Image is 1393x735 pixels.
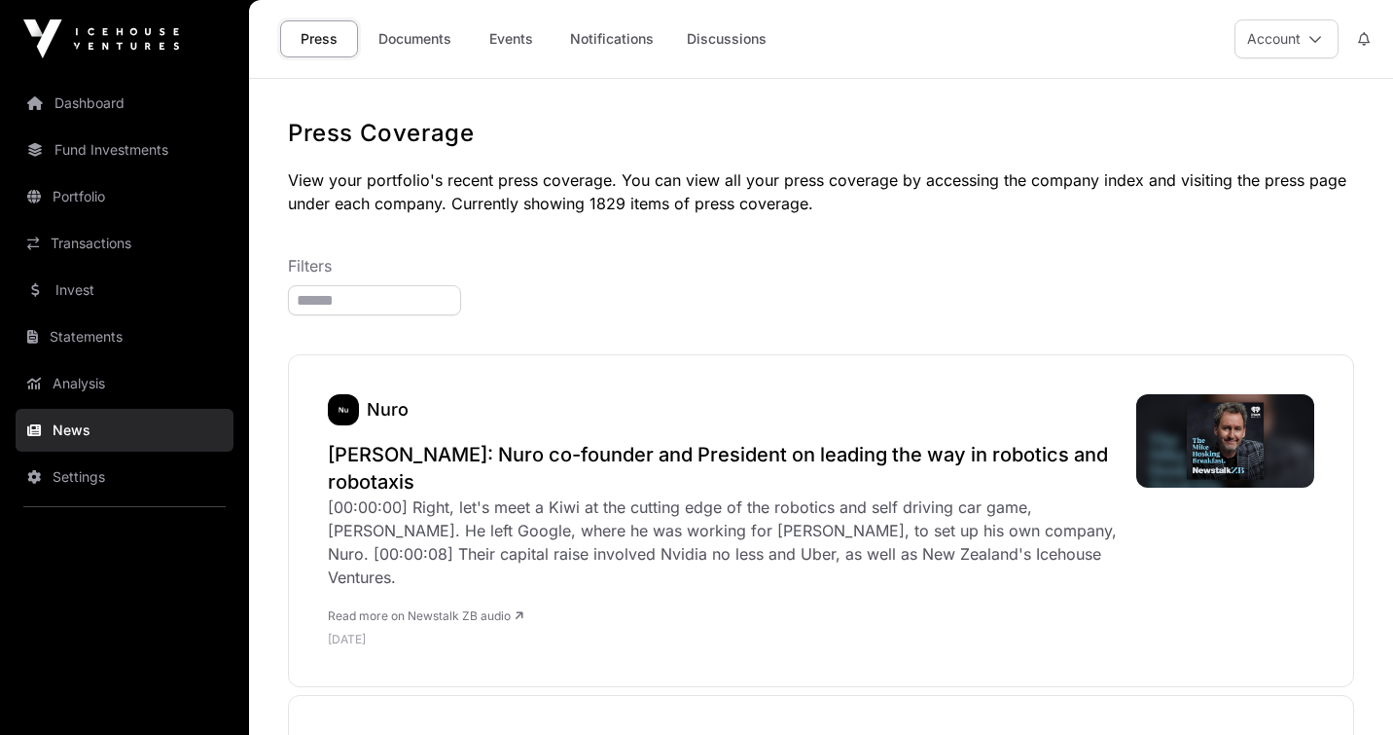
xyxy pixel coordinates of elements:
[328,632,1117,647] p: [DATE]
[1234,19,1339,58] button: Account
[557,20,666,57] a: Notifications
[674,20,779,57] a: Discussions
[472,20,550,57] a: Events
[1136,394,1314,488] img: image.jpg
[328,441,1117,496] a: [PERSON_NAME]: Nuro co-founder and President on leading the way in robotics and robotaxis
[16,362,233,405] a: Analysis
[1296,642,1393,735] iframe: Chat Widget
[328,394,359,425] a: Nuro
[288,168,1354,215] p: View your portfolio's recent press coverage. You can view all your press coverage by accessing th...
[16,456,233,498] a: Settings
[280,20,358,57] a: Press
[16,269,233,312] a: Invest
[367,399,409,420] a: Nuro
[288,118,1354,149] h1: Press Coverage
[328,496,1117,589] div: [00:00:00] Right, let's meet a Kiwi at the cutting edge of the robotics and self driving car game...
[16,315,233,358] a: Statements
[328,394,359,425] img: nuro436.png
[23,19,179,58] img: Icehouse Ventures Logo
[16,409,233,452] a: News
[16,175,233,218] a: Portfolio
[16,222,233,265] a: Transactions
[328,608,523,623] a: Read more on Newstalk ZB audio
[16,129,233,171] a: Fund Investments
[288,254,1354,277] p: Filters
[366,20,464,57] a: Documents
[16,82,233,125] a: Dashboard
